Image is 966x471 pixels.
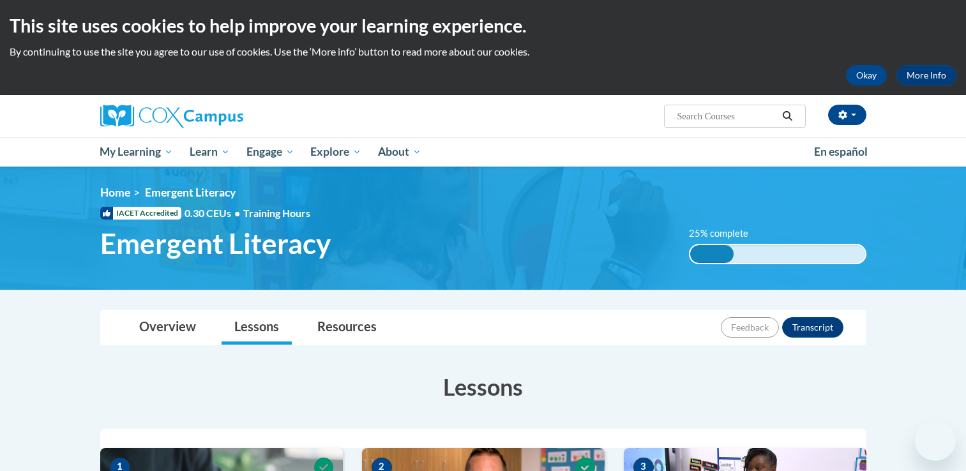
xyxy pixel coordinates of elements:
[305,311,389,345] a: Resources
[100,186,130,199] a: Home
[246,144,294,160] span: Engage
[10,13,956,38] h2: This site uses cookies to help improve your learning experience.
[806,138,876,165] a: En español
[190,144,230,160] span: Learn
[92,137,182,167] a: My Learning
[222,311,292,345] a: Lessons
[100,207,181,220] span: IACET Accredited
[126,311,209,345] a: Overview
[100,105,343,128] a: Cox Campus
[100,105,243,128] img: Cox Campus
[81,137,886,167] div: Main menu
[238,137,303,167] a: Engage
[10,45,956,59] p: By continuing to use the site you agree to our use of cookies. Use the ‘More info’ button to read...
[778,108,797,124] button: Search
[302,137,370,167] a: Explore
[310,144,361,160] span: Explore
[100,144,173,160] span: My Learning
[915,420,956,461] iframe: Button to launch messaging window
[828,105,866,125] button: Account Settings
[243,207,310,219] span: Training Hours
[690,245,734,263] div: 25% complete
[234,207,240,219] span: •
[145,186,236,199] span: Emergent Literacy
[689,227,762,241] label: 25% complete
[675,108,778,124] input: Search Courses
[814,145,868,158] span: En español
[721,317,779,338] button: Feedback
[181,137,238,167] a: Learn
[185,206,243,220] span: 0.30 CEUs
[896,65,956,86] a: More Info
[370,137,430,167] a: About
[100,227,331,260] span: Emergent Literacy
[100,371,866,403] h3: Lessons
[782,317,843,338] button: Transcript
[378,144,421,160] span: About
[846,65,887,86] button: Okay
